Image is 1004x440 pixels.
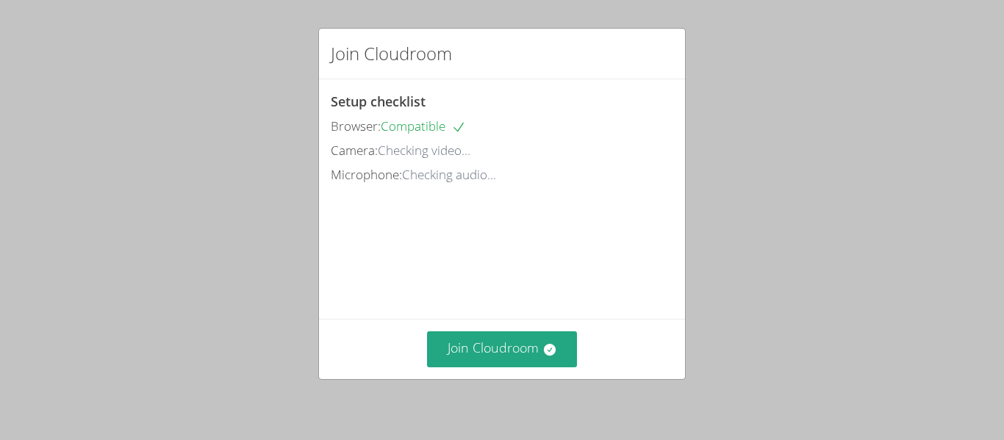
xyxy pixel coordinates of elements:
[331,142,378,159] span: Camera:
[331,40,452,67] h2: Join Cloudroom
[381,118,466,134] span: Compatible
[331,118,381,134] span: Browser:
[378,142,470,159] span: Checking video...
[427,331,578,367] button: Join Cloudroom
[331,93,426,110] span: Setup checklist
[402,166,496,183] span: Checking audio...
[331,166,402,183] span: Microphone:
